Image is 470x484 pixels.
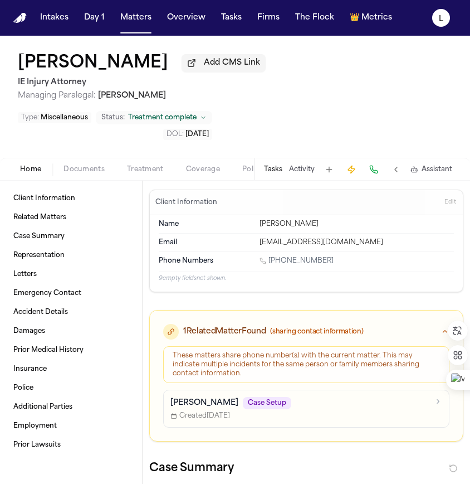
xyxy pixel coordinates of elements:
div: These matters share phone number(s) with the current matter. This may indicate multiple incidents... [173,351,440,378]
button: 1RelatedMatterFound(sharing contact information) [150,311,463,346]
span: Treatment [127,165,164,174]
h1: [PERSON_NAME] [18,54,168,74]
span: Managing Paralegal: [18,91,96,100]
button: Edit Type: Miscellaneous [18,112,91,123]
a: Case Summary [9,228,133,245]
img: Finch Logo [13,13,27,23]
h2: Case Summary [149,459,234,477]
span: Type : [21,114,39,121]
span: [DATE] [185,131,209,138]
a: Related Matters [9,209,133,226]
dt: Email [159,238,253,247]
h2: IE Injury Attorney [18,76,266,89]
dt: Name [159,220,253,229]
span: Miscellaneous [41,114,88,121]
button: Add Task [321,162,337,177]
button: Tasks [264,165,282,174]
span: (sharing contact information) [270,327,363,336]
a: Emergency Contact [9,284,133,302]
span: Documents [63,165,105,174]
a: Client Information [9,190,133,207]
button: The Flock [291,8,339,28]
span: DOL : [167,131,184,138]
p: [PERSON_NAME] [170,398,238,409]
button: Edit matter name [18,54,168,74]
span: Status: [101,113,125,122]
a: Police [9,379,133,397]
button: Change status from Treatment complete [96,111,212,124]
span: Case Setup [243,397,291,409]
a: Call 1 (310) 402-8353 [260,256,334,265]
button: Assistant [410,165,452,174]
span: Created [DATE] [170,412,230,420]
button: Tasks [217,8,246,28]
a: Prior Medical History [9,341,133,359]
a: Letters [9,265,133,283]
button: Firms [253,8,284,28]
a: Home [13,13,27,23]
a: Additional Parties [9,398,133,416]
a: Accident Details [9,303,133,321]
button: crownMetrics [345,8,396,28]
span: Treatment complete [128,113,197,122]
h3: Client Information [153,198,219,207]
span: Home [20,165,41,174]
button: Add CMS Link [182,54,266,72]
div: [PERSON_NAME] [260,220,454,229]
button: Edit [441,193,459,211]
button: Create Immediate Task [344,162,359,177]
button: Activity [289,165,315,174]
span: [PERSON_NAME] [98,91,166,100]
p: 9 empty fields not shown. [159,274,454,283]
span: 1 Related Matter Found [183,326,266,337]
a: Prior Lawsuits [9,436,133,454]
span: Edit [444,199,456,206]
a: Employment [9,417,133,435]
a: Insurance [9,360,133,378]
div: [EMAIL_ADDRESS][DOMAIN_NAME] [260,238,454,247]
button: Day 1 [80,8,109,28]
a: [PERSON_NAME]Case SetupCreated[DATE] [163,390,449,428]
button: Edit DOL: 2022-09-01 [163,129,212,140]
span: Add CMS Link [204,57,260,69]
span: Coverage [186,165,220,174]
span: Assistant [422,165,452,174]
span: Police [242,165,263,174]
button: Overview [163,8,210,28]
button: Matters [116,8,156,28]
button: Intakes [36,8,73,28]
span: Phone Numbers [159,256,213,265]
a: Representation [9,246,133,264]
button: Make a Call [366,162,381,177]
a: Damages [9,322,133,340]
